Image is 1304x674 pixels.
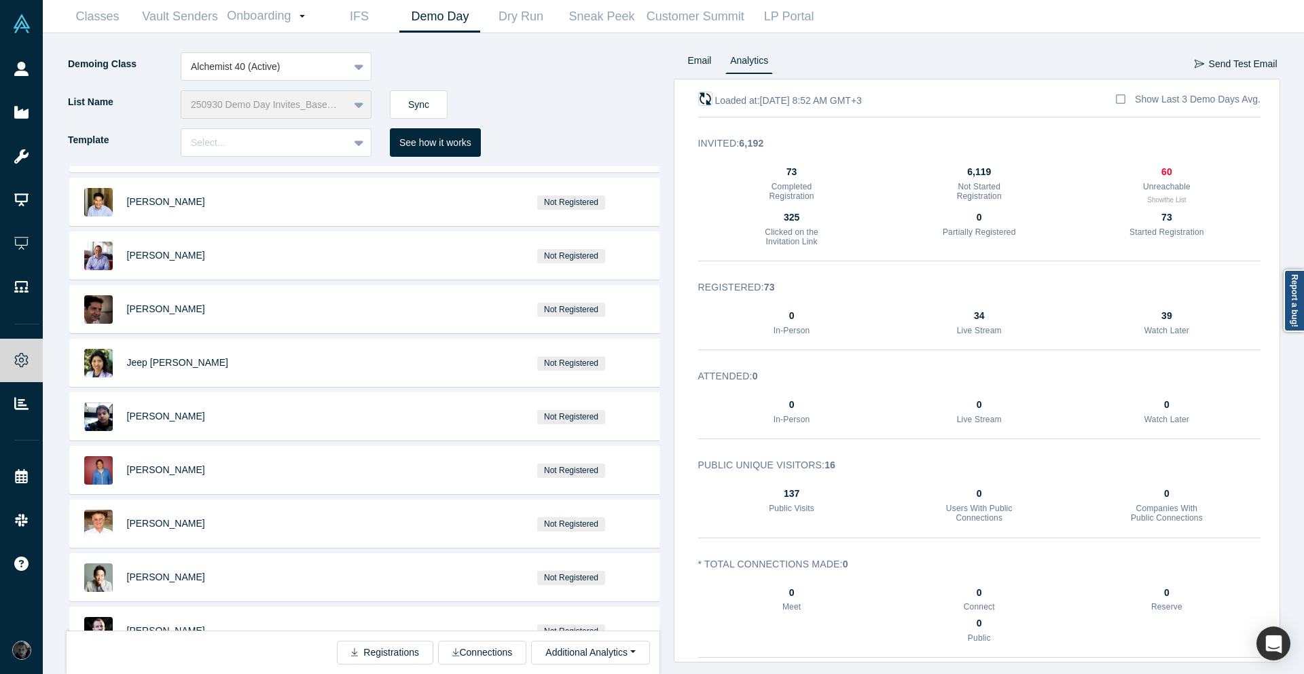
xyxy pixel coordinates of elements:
[1129,165,1205,179] div: 60
[84,402,113,431] img: Anamitra Banerji's Profile Image
[754,586,830,600] div: 0
[739,138,763,149] strong: 6,192
[754,504,830,513] h3: Public Visits
[84,563,113,592] img: Hironobu Maeda's Profile Image
[438,641,526,664] button: Connections
[941,602,1017,612] h3: Connect
[67,90,181,114] label: List Name
[127,625,205,636] span: [PERSON_NAME]
[1129,309,1205,323] div: 39
[1129,487,1205,501] div: 0
[941,165,1017,179] div: 6,119
[537,410,606,424] span: Not Registered
[642,1,748,33] a: Customer Summit
[1129,586,1205,600] div: 0
[84,188,113,217] img: Jerry Chen's Profile Image
[84,349,113,377] img: Jeep Kline's Profile Image
[319,1,399,33] a: IFS
[1129,504,1205,523] h3: Companies With Public Connections
[537,195,606,210] span: Not Registered
[127,572,205,582] span: [PERSON_NAME]
[698,557,1242,572] h3: * Total Connections Made :
[941,398,1017,412] div: 0
[1194,52,1278,76] button: Send Test Email
[1129,415,1205,424] h3: Watch Later
[337,641,433,664] button: Registrations
[537,571,606,585] span: Not Registered
[698,92,862,108] div: Loaded at: [DATE] 8:52 AM GMT+3
[537,303,606,317] span: Not Registered
[698,369,1242,383] h3: Attended :
[725,52,773,74] a: Analytics
[127,196,205,207] a: [PERSON_NAME]
[754,309,830,323] div: 0
[127,464,205,475] a: [PERSON_NAME]
[67,52,181,76] label: Demoing Class
[1129,602,1205,612] h3: Reserve
[941,415,1017,424] h3: Live Stream
[941,182,1017,202] h3: Not Started Registration
[698,280,1242,295] h3: Registered :
[941,227,1017,237] h3: Partially Registered
[754,182,830,202] h3: Completed Registration
[127,303,205,314] a: [PERSON_NAME]
[127,411,205,422] a: [PERSON_NAME]
[390,128,481,157] button: See how it works
[843,559,848,569] strong: 0
[531,641,649,664] button: Additional Analytics
[390,90,448,119] button: Sync
[84,456,113,485] img: Garrett Goldberg's Profile Image
[941,326,1017,335] h3: Live Stream
[754,165,830,179] div: 73
[12,641,31,660] img: Rami C.'s Account
[748,1,829,33] a: LP Portal
[537,249,606,263] span: Not Registered
[84,510,113,538] img: Gary Arabian's Profile Image
[941,504,1017,523] h3: Users With Public Connections
[754,210,830,225] div: 325
[1129,227,1205,237] h3: Started Registration
[754,398,830,412] div: 0
[537,464,606,478] span: Not Registered
[138,1,222,33] a: Vault Senders
[480,1,561,33] a: Dry Run
[537,624,606,639] span: Not Registered
[1147,195,1186,205] button: Showthe List
[67,128,181,152] label: Template
[825,460,835,470] strong: 16
[1284,269,1304,332] a: Report a bug!
[754,487,830,501] div: 137
[698,136,1242,151] h3: Invited :
[1129,182,1205,191] h3: Unreachable
[753,371,758,381] strong: 0
[399,1,480,33] a: Demo Day
[683,52,717,74] a: Email
[222,1,319,32] a: Onboarding
[754,602,830,612] h3: Meet
[127,250,205,261] a: [PERSON_NAME]
[84,242,113,270] img: Byron Deeter's Profile Image
[941,309,1017,323] div: 34
[941,633,1017,643] h3: Public
[754,227,830,247] h3: Clicked on the Invitation Link
[127,518,205,529] a: [PERSON_NAME]
[537,356,606,371] span: Not Registered
[941,210,1017,225] div: 0
[57,1,138,33] a: Classes
[764,282,775,293] strong: 73
[561,1,642,33] a: Sneak Peek
[1129,398,1205,412] div: 0
[941,487,1017,501] div: 0
[12,14,31,33] img: Alchemist Vault Logo
[537,517,606,531] span: Not Registered
[698,458,1242,472] h3: Public Unique Visitors :
[127,357,228,368] a: Jeep [PERSON_NAME]
[1129,326,1205,335] h3: Watch Later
